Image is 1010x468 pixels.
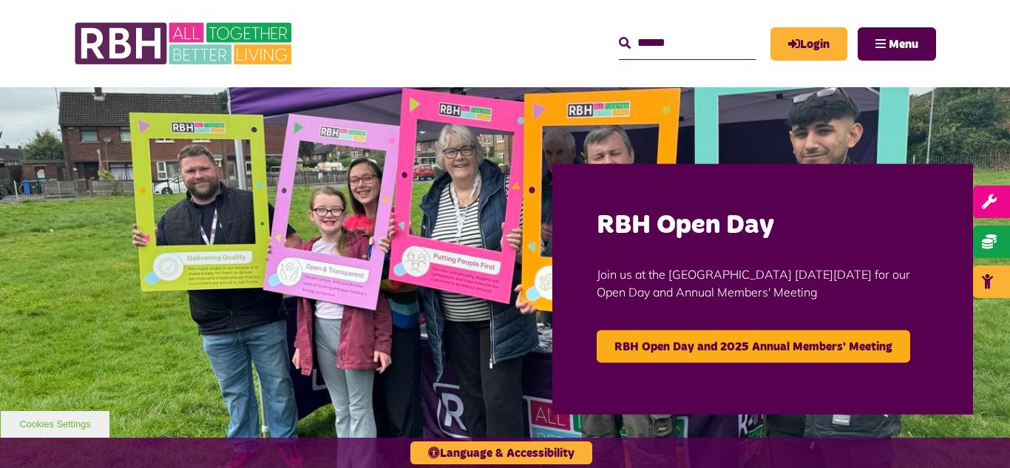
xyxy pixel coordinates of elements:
[74,15,296,72] img: RBH
[858,27,936,61] button: Navigation
[943,401,1010,468] iframe: Netcall Web Assistant for live chat
[770,27,847,61] a: MyRBH
[597,330,910,362] a: RBH Open Day and 2025 Annual Members' Meeting
[410,441,592,464] button: Language & Accessibility
[597,208,929,243] h2: RBH Open Day
[597,243,929,322] p: Join us at the [GEOGRAPHIC_DATA] [DATE][DATE] for our Open Day and Annual Members' Meeting
[889,38,918,50] span: Menu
